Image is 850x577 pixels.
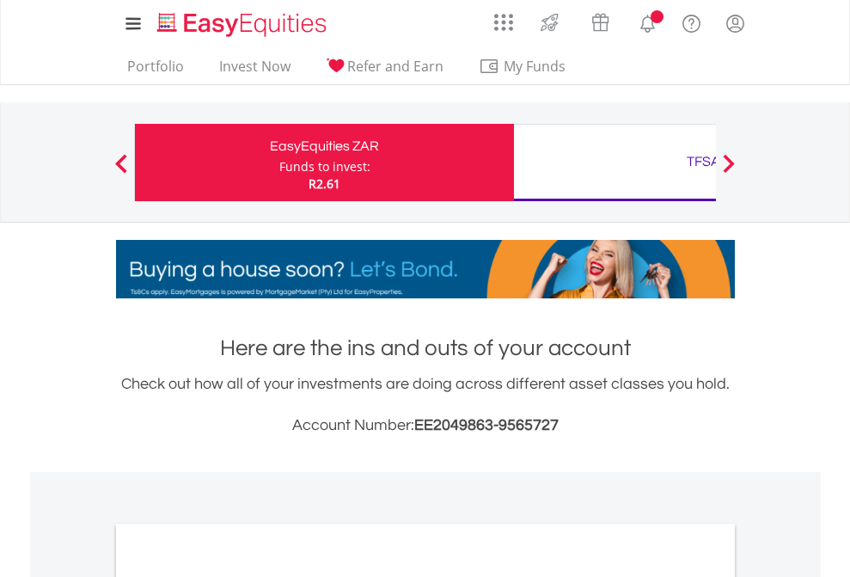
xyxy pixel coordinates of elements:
[116,240,735,298] img: EasyMortage Promotion Banner
[116,372,735,438] div: Check out how all of your investments are doing across different asset classes you hold.
[309,175,340,192] span: R2.61
[670,4,713,39] a: FAQ's and Support
[347,57,443,76] span: Refer and Earn
[626,4,670,39] a: Notifications
[116,333,735,364] h1: Here are the ins and outs of your account
[145,134,504,158] div: EasyEquities ZAR
[414,417,559,433] span: EE2049863-9565727
[712,163,746,180] button: Next
[319,58,450,84] a: Refer and Earn
[150,4,333,39] a: Home page
[494,13,513,32] img: grid-menu-icon.svg
[116,414,735,438] h3: Account Number:
[535,9,564,36] img: thrive-v2.svg
[279,158,370,175] div: Funds to invest:
[713,4,757,42] a: My Profile
[479,55,591,77] span: My Funds
[154,10,333,39] img: EasyEquities_Logo.png
[212,58,297,84] a: Invest Now
[120,58,191,84] a: Portfolio
[483,4,524,32] a: AppsGrid
[586,9,615,36] img: vouchers-v2.svg
[104,163,138,180] button: Previous
[575,4,626,36] a: Vouchers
